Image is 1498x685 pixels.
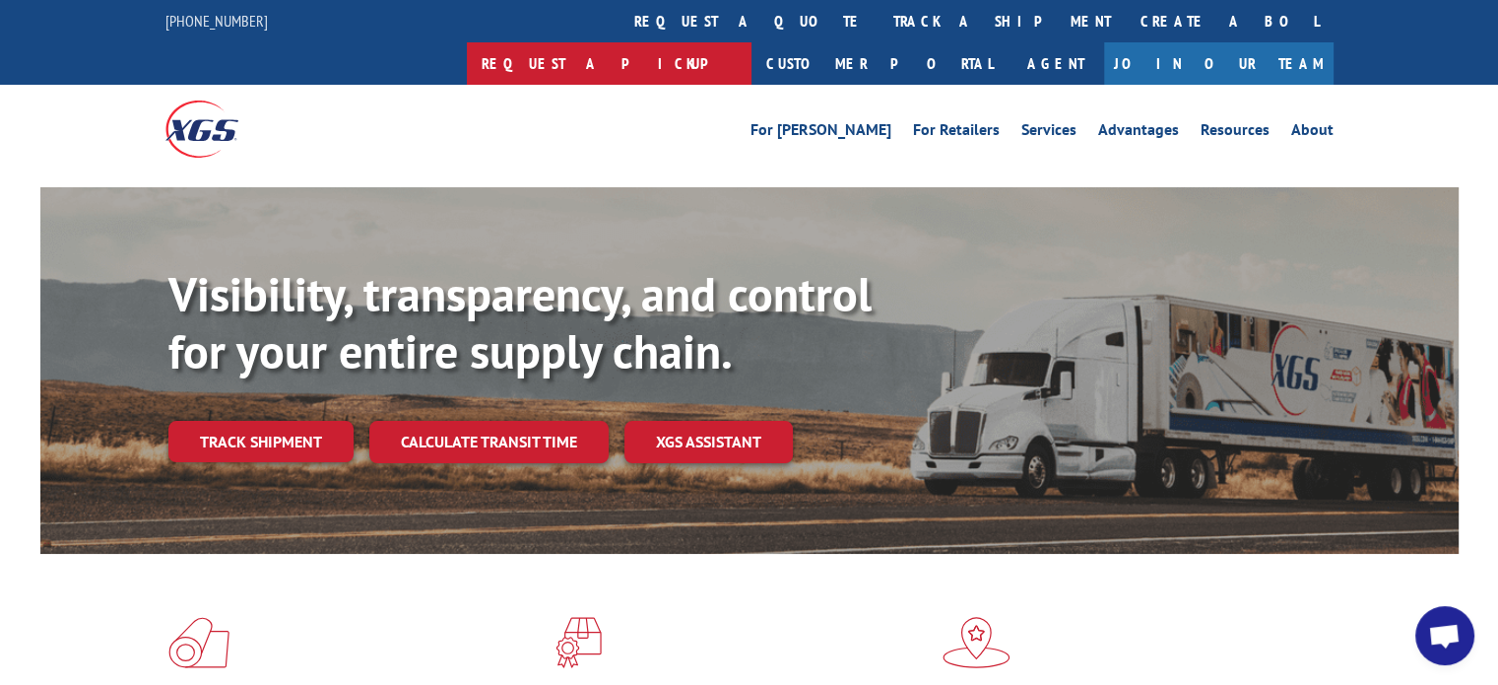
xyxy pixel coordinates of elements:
[624,421,793,463] a: XGS ASSISTANT
[168,263,872,381] b: Visibility, transparency, and control for your entire supply chain.
[1098,122,1179,144] a: Advantages
[555,617,602,668] img: xgs-icon-focused-on-flooring-red
[751,42,1008,85] a: Customer Portal
[168,421,354,462] a: Track shipment
[165,11,268,31] a: [PHONE_NUMBER]
[1008,42,1104,85] a: Agent
[369,421,609,463] a: Calculate transit time
[750,122,891,144] a: For [PERSON_NAME]
[168,617,229,668] img: xgs-icon-total-supply-chain-intelligence-red
[1291,122,1334,144] a: About
[1201,122,1270,144] a: Resources
[1104,42,1334,85] a: Join Our Team
[943,617,1010,668] img: xgs-icon-flagship-distribution-model-red
[1415,606,1474,665] div: Open chat
[1021,122,1076,144] a: Services
[467,42,751,85] a: Request a pickup
[913,122,1000,144] a: For Retailers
